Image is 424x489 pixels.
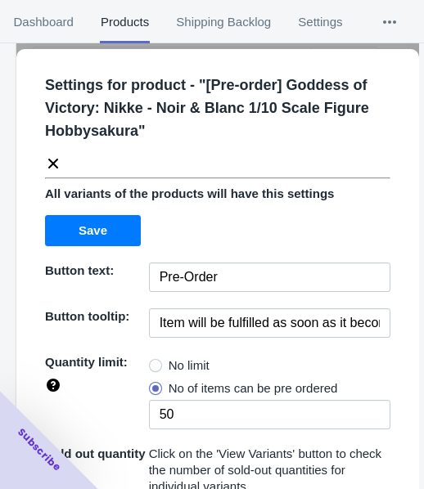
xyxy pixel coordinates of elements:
[79,224,107,237] span: Save
[169,357,210,374] span: No limit
[45,309,129,323] span: Button tooltip:
[45,215,141,246] button: Save
[100,1,149,43] span: Products
[176,1,272,43] span: Shipping Backlog
[45,74,404,142] p: Settings for product - " [Pre-order] Goddess of Victory: Nikke - Noir & Blanc 1/10 Scale Figure H...
[13,1,74,43] span: Dashboard
[45,263,114,277] span: Button text:
[356,1,423,43] button: More tabs
[298,1,343,43] span: Settings
[45,355,128,369] span: Quantity limit:
[45,186,334,200] span: All variants of the products will have this settings
[15,425,64,474] span: Subscribe
[169,380,338,397] span: No of items can be pre ordered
